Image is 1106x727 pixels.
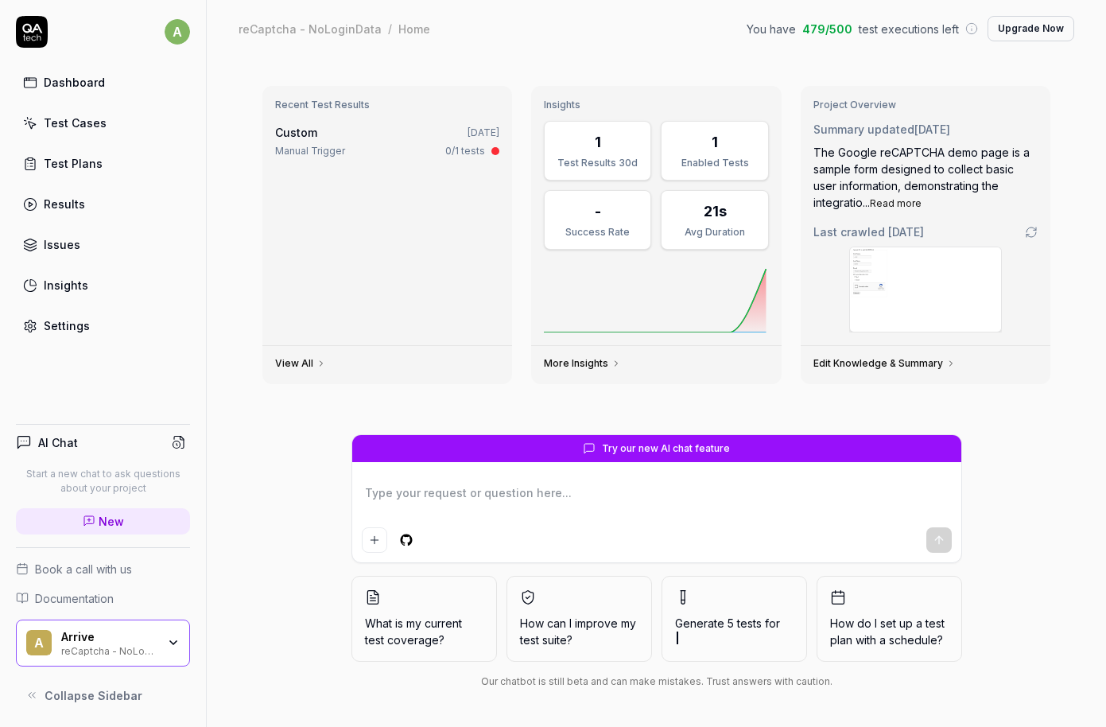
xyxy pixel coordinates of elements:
[99,513,124,530] span: New
[520,615,638,648] span: How can I improve my test suite?
[817,576,962,662] button: How do I set up a test plan with a schedule?
[16,590,190,607] a: Documentation
[239,21,382,37] div: reCaptcha - NoLoginData
[813,99,1038,111] h3: Project Overview
[45,687,142,704] span: Collapse Sidebar
[16,229,190,260] a: Issues
[1025,226,1038,239] a: Go to crawling settings
[671,225,758,239] div: Avg Duration
[554,225,641,239] div: Success Rate
[35,561,132,577] span: Book a call with us
[16,67,190,98] a: Dashboard
[16,508,190,535] a: New
[802,21,852,37] span: 479 / 500
[44,155,103,172] div: Test Plans
[544,99,769,111] h3: Insights
[813,122,914,136] span: Summary updated
[35,590,114,607] span: Documentation
[830,615,949,648] span: How do I set up a test plan with a schedule?
[16,467,190,496] p: Start a new chat to ask questions about your project
[16,679,190,711] button: Collapse Sidebar
[914,122,950,136] time: [DATE]
[506,576,652,662] button: How can I improve my test suite?
[398,21,430,37] div: Home
[362,527,387,553] button: Add attachment
[16,189,190,220] a: Results
[16,148,190,179] a: Test Plans
[544,357,621,370] a: More Insights
[351,675,962,689] div: Our chatbot is still beta and can make mistakes. Trust answers with caution.
[813,357,956,370] a: Edit Knowledge & Summary
[675,615,794,648] span: Generate 5 tests for
[602,441,730,456] span: Try our new AI chat feature
[44,196,85,212] div: Results
[44,317,90,334] div: Settings
[44,74,105,91] div: Dashboard
[351,576,497,662] button: What is my current test coverage?
[813,146,1030,209] span: The Google reCAPTCHA demo page is a sample form designed to collect basic user information, demon...
[712,131,718,153] div: 1
[38,434,78,451] h4: AI Chat
[859,21,959,37] span: test executions left
[813,224,924,240] span: Last crawled
[445,144,485,158] div: 0/1 tests
[44,115,107,131] div: Test Cases
[468,126,499,138] time: [DATE]
[16,270,190,301] a: Insights
[662,576,807,662] button: Generate 5 tests for
[671,156,758,170] div: Enabled Tests
[595,131,601,153] div: 1
[275,99,500,111] h3: Recent Test Results
[704,200,727,222] div: 21s
[165,19,190,45] span: a
[365,615,483,648] span: What is my current test coverage?
[16,107,190,138] a: Test Cases
[888,225,924,239] time: [DATE]
[16,310,190,341] a: Settings
[16,620,190,667] button: AArrivereCaptcha - NoLoginData
[44,277,88,294] div: Insights
[595,200,601,222] div: -
[275,357,326,370] a: View All
[61,643,157,656] div: reCaptcha - NoLoginData
[26,630,52,655] span: A
[747,21,796,37] span: You have
[165,16,190,48] button: a
[16,561,190,577] a: Book a call with us
[272,121,503,161] a: Custom[DATE]Manual Trigger0/1 tests
[275,144,345,158] div: Manual Trigger
[554,156,641,170] div: Test Results 30d
[850,247,1001,332] img: Screenshot
[44,236,80,253] div: Issues
[870,196,922,211] button: Read more
[388,21,392,37] div: /
[988,16,1074,41] button: Upgrade Now
[275,126,317,139] span: Custom
[61,630,157,644] div: Arrive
